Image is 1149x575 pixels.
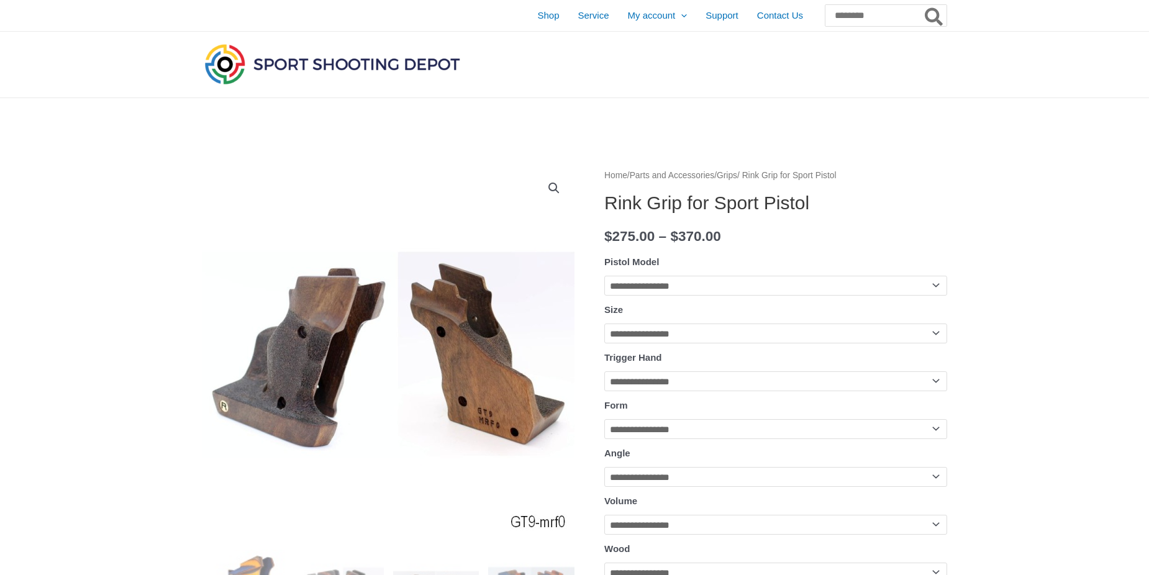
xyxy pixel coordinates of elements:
a: Grips [717,171,737,180]
label: Size [604,304,623,315]
label: Pistol Model [604,256,659,267]
span: $ [604,229,612,244]
label: Angle [604,448,630,458]
label: Volume [604,496,637,506]
label: Form [604,400,628,410]
bdi: 370.00 [670,229,720,244]
a: View full-screen image gallery [543,177,565,199]
button: Search [922,5,947,26]
bdi: 275.00 [604,229,655,244]
a: Parts and Accessories [630,171,715,180]
a: Home [604,171,627,180]
nav: Breadcrumb [604,168,947,184]
label: Trigger Hand [604,352,662,363]
label: Wood [604,543,630,554]
span: $ [670,229,678,244]
span: – [659,229,667,244]
h1: Rink Grip for Sport Pistol [604,192,947,214]
img: Sport Shooting Depot [202,41,463,87]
